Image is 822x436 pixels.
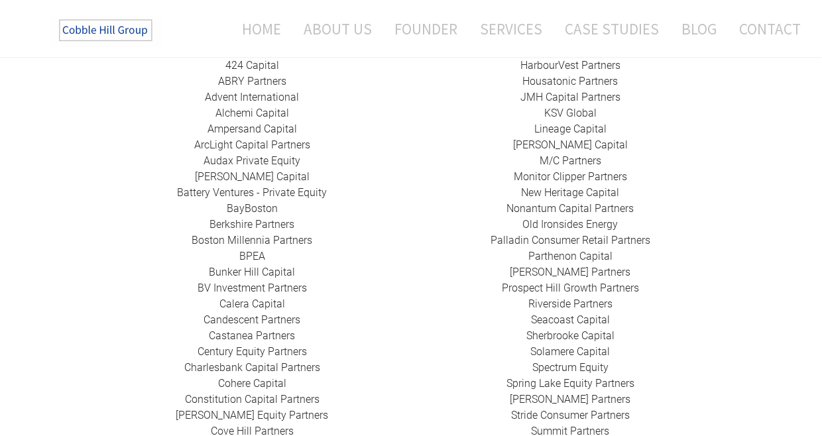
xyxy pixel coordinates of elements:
[532,361,609,374] a: Spectrum Equity
[526,329,615,342] a: ​Sherbrooke Capital​
[672,11,727,46] a: Blog
[470,11,552,46] a: Services
[198,345,307,358] a: ​Century Equity Partners
[531,313,610,326] a: Seacoast Capital
[522,218,618,231] a: ​Old Ironsides Energy
[384,11,467,46] a: Founder
[491,234,650,246] a: Palladin Consumer Retail Partners
[510,266,630,278] a: ​[PERSON_NAME] Partners
[511,409,630,421] a: Stride Consumer Partners
[520,59,620,72] a: HarbourVest Partners
[522,75,618,87] a: Housatonic Partners
[50,14,163,47] img: The Cobble Hill Group LLC
[205,91,299,103] a: Advent International
[520,91,620,103] a: ​JMH Capital Partners
[514,170,627,183] a: ​Monitor Clipper Partners
[209,266,295,278] a: ​Bunker Hill Capital
[510,393,630,406] a: [PERSON_NAME] Partners
[207,123,297,135] a: ​Ampersand Capital
[227,202,278,215] a: BayBoston
[184,361,320,374] a: Charlesbank Capital Partners
[528,250,613,262] a: ​Parthenon Capital
[540,154,601,167] a: ​M/C Partners
[209,329,295,342] a: ​Castanea Partners
[513,138,628,151] a: [PERSON_NAME] Capital
[506,202,634,215] a: Nonantum Capital Partners
[534,123,607,135] a: Lineage Capital
[506,377,634,390] a: Spring Lake Equity Partners
[194,138,310,151] a: ​ArcLight Capital Partners
[222,11,291,46] a: Home
[294,11,382,46] a: About Us
[555,11,669,46] a: Case Studies
[521,186,619,199] a: New Heritage Capital
[239,250,265,262] a: BPEA
[219,298,285,310] a: Calera Capital
[218,75,286,87] a: ​ABRY Partners
[215,107,289,119] a: Alchemi Capital
[530,345,610,358] a: Solamere Capital
[195,170,310,183] a: [PERSON_NAME] Capital
[192,234,312,246] a: Boston Millennia Partners
[204,313,300,326] a: Candescent Partners
[502,282,639,294] a: Prospect Hill Growth Partners
[185,393,320,406] a: Constitution Capital Partners
[209,218,294,231] a: Berkshire Partners
[218,377,286,390] a: Cohere Capital
[198,282,307,294] a: BV Investment Partners
[176,409,328,421] a: ​[PERSON_NAME] Equity Partners
[544,107,597,119] a: ​KSV Global
[528,298,613,310] a: Riverside Partners
[729,11,801,46] a: Contact
[204,154,300,167] a: Audax Private Equity
[177,186,327,199] a: Battery Ventures - Private Equity
[225,59,279,72] a: 424 Capital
